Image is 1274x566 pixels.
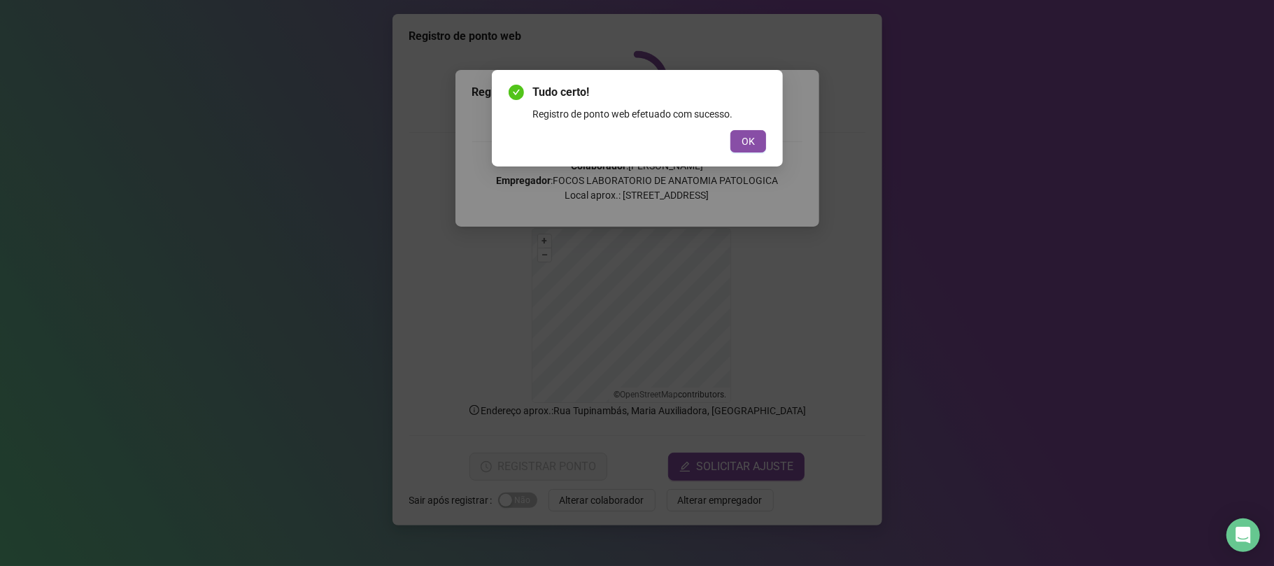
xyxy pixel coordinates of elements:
span: OK [742,134,755,149]
div: Open Intercom Messenger [1226,518,1260,552]
div: Registro de ponto web efetuado com sucesso. [532,106,766,122]
span: Tudo certo! [532,84,766,101]
button: OK [730,130,766,153]
span: check-circle [509,85,524,100]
